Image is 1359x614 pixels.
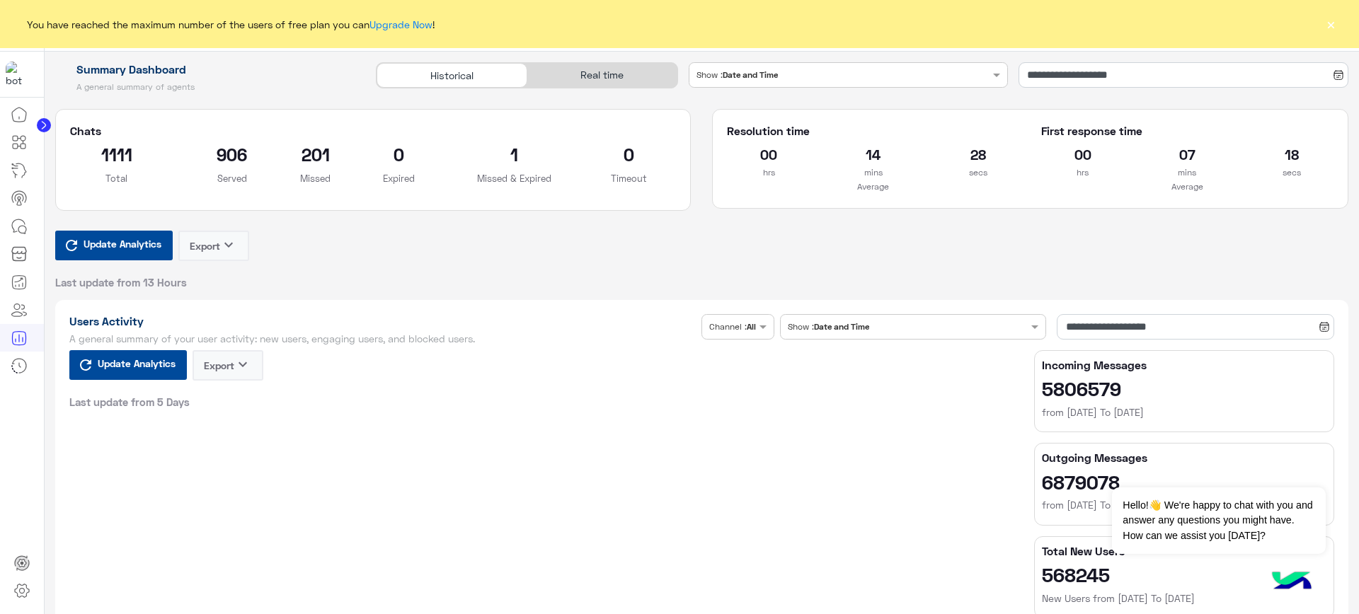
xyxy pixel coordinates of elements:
[832,166,915,180] p: mins
[1041,124,1334,138] h5: First response time
[185,171,279,185] p: Served
[1042,544,1326,558] h5: Total New Users
[1145,166,1229,180] p: mins
[70,143,164,166] h2: 1111
[1041,143,1125,166] h2: 00
[69,333,696,344] h5: A general summary of your user activity: new users, engaging users, and blocked users.
[300,143,331,166] h2: 201
[727,180,1019,194] p: Average
[27,17,435,32] span: You have reached the maximum number of the users of free plan you can !
[1324,17,1338,31] button: ×
[1145,143,1229,166] h2: 07
[234,356,251,373] i: keyboard_arrow_down
[1250,143,1334,166] h2: 18
[1042,451,1326,465] h5: Outgoing Messages
[747,321,756,332] b: All
[936,143,1020,166] h2: 28
[1042,377,1326,400] h2: 5806579
[69,314,696,328] h1: Users Activity
[70,171,164,185] p: Total
[193,350,263,381] button: Exportkeyboard_arrow_down
[69,350,187,380] button: Update Analytics
[220,236,237,253] i: keyboard_arrow_down
[1267,557,1317,607] img: hulul-logo.png
[369,18,432,30] a: Upgrade Now
[6,62,31,87] img: 1403182699927242
[1042,591,1326,606] h6: New Users from [DATE] To [DATE]
[80,234,165,253] span: Update Analytics
[727,166,810,180] p: hrs
[1042,563,1326,586] h2: 568245
[178,231,249,261] button: Exportkeyboard_arrow_down
[727,143,810,166] h2: 00
[300,171,331,185] p: Missed
[55,62,360,76] h1: Summary Dashboard
[1041,180,1334,194] p: Average
[1250,166,1334,180] p: secs
[814,321,869,332] b: Date and Time
[1042,470,1326,493] h2: 6879078
[1112,487,1325,554] span: Hello!👋 We're happy to chat with you and answer any questions you might have. How can we assist y...
[352,171,446,185] p: Expired
[467,143,561,166] h2: 1
[185,143,279,166] h2: 906
[936,166,1020,180] p: secs
[69,395,190,409] span: Last update from 5 Days
[55,81,360,93] h5: A general summary of agents
[94,354,179,373] span: Update Analytics
[723,69,778,80] b: Date and Time
[352,143,446,166] h2: 0
[1041,166,1125,180] p: hrs
[70,124,677,138] h5: Chats
[55,231,173,260] button: Update Analytics
[467,171,561,185] p: Missed & Expired
[55,275,187,289] span: Last update from 13 Hours
[377,63,527,88] div: Historical
[583,171,677,185] p: Timeout
[1042,405,1326,419] h6: from [DATE] To [DATE]
[1042,498,1326,512] h6: from [DATE] To [DATE]
[1042,358,1326,372] h5: Incoming Messages
[527,63,677,88] div: Real time
[583,143,677,166] h2: 0
[727,124,1019,138] h5: Resolution time
[832,143,915,166] h2: 14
